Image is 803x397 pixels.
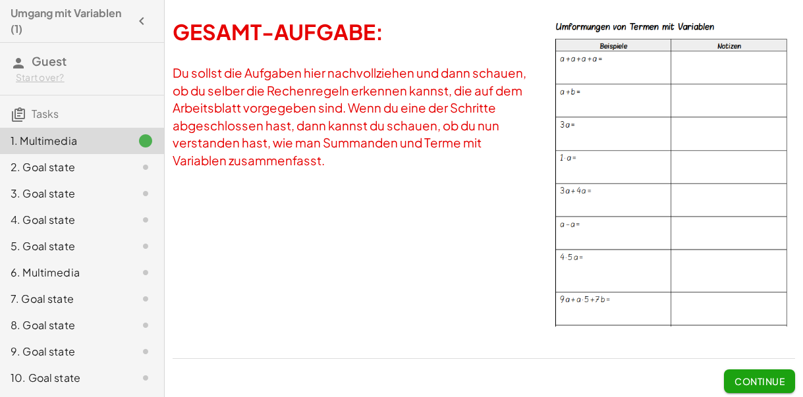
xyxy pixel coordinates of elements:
[138,133,153,149] i: Task finished.
[32,107,59,120] span: Tasks
[173,18,383,45] strong: GESAMT-AUFGABE:
[11,133,117,149] div: 1. Multimedia
[138,238,153,254] i: Task not started.
[173,65,528,168] span: Du sollst die Aufgaben hier nachvollziehen und dann schauen, ob du selber die Rechenregeln erkenn...
[138,265,153,280] i: Task not started.
[138,159,153,175] i: Task not started.
[16,71,153,84] div: Start over?
[138,370,153,386] i: Task not started.
[138,186,153,201] i: Task not started.
[11,291,117,307] div: 7. Goal state
[11,186,117,201] div: 3. Goal state
[11,212,117,228] div: 4. Goal state
[138,344,153,359] i: Task not started.
[11,317,117,333] div: 8. Goal state
[11,5,130,37] h4: Umgang mit Variablen (1)
[734,375,785,387] span: Continue
[138,317,153,333] i: Task not started.
[11,265,117,280] div: 6. Multimedia
[724,369,795,393] button: Continue
[11,238,117,254] div: 5. Goal state
[11,370,117,386] div: 10. Goal state
[138,212,153,228] i: Task not started.
[11,159,117,175] div: 2. Goal state
[32,53,67,68] span: Guest
[11,344,117,359] div: 9. Goal state
[138,291,153,307] i: Task not started.
[548,17,795,327] img: 0ee3b5990f949613abd3e6132d1fe5ecccffa258666a78caaa0f96120d6562f0.png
